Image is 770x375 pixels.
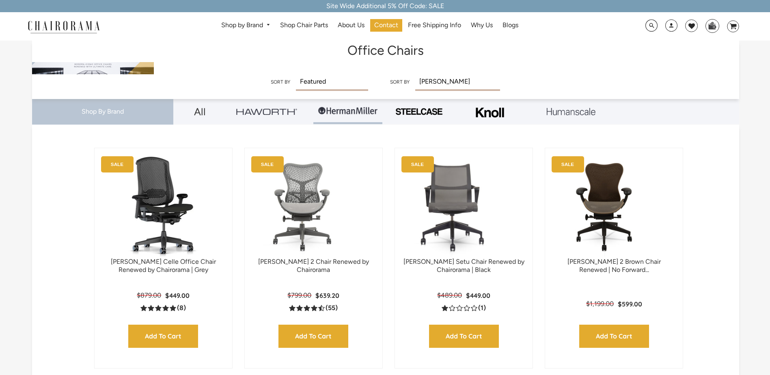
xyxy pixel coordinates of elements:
a: Blogs [498,19,522,32]
text: SALE [561,162,574,167]
a: Free Shipping Info [404,19,465,32]
input: Add to Cart [128,325,198,348]
a: [PERSON_NAME] 2 Brown Chair Renewed | No Forward... [567,258,661,274]
a: Herman Miller Setu Chair Renewed by Chairorama | Black - chairorama Herman Miller Setu Chair Rene... [403,156,524,258]
span: $449.00 [466,291,490,300]
text: SALE [261,162,274,167]
h1: Office Chairs [40,41,731,58]
img: Group-1.png [317,99,378,123]
img: Herman Miller Mirra 2 Chair Renewed by Chairorama - chairorama [253,156,354,258]
nav: DesktopNavigation [139,19,601,34]
span: $879.00 [137,291,161,299]
a: About Us [334,19,369,32]
a: Shop Chair Parts [276,19,332,32]
img: WhatsApp_Image_2024-07-12_at_16.23.01.webp [706,19,718,32]
a: Herman Miller Celle Office Chair Renewed by Chairorama | Grey - chairorama Herman Miller Celle Of... [103,156,224,258]
span: Free Shipping Info [408,21,461,30]
a: [PERSON_NAME] 2 Chair Renewed by Chairorama [258,258,369,274]
span: (8) [177,304,186,312]
span: About Us [338,21,365,30]
input: Add to Cart [278,325,348,348]
div: Shop By Brand [32,99,173,125]
span: (1) [478,304,486,312]
span: Contact [374,21,398,30]
a: Herman Miller Mirra 2 Chair Renewed by Chairorama - chairorama Herman Miller Mirra 2 Chair Renewe... [253,156,374,258]
label: Sort by [390,79,410,85]
span: $449.00 [165,291,190,300]
span: $639.20 [315,291,339,300]
span: $489.00 [437,291,462,299]
text: SALE [411,162,424,167]
img: Layer_1_1.png [547,108,595,115]
a: 1.0 rating (1 votes) [442,304,486,312]
img: Herman Miller Mirra 2 Brown Chair Renewed | No Forward Tilt | - chairorama [553,156,655,258]
a: All [179,99,220,124]
a: Contact [370,19,402,32]
a: Shop by Brand [217,19,274,32]
a: Why Us [467,19,497,32]
a: [PERSON_NAME] Celle Office Chair Renewed by Chairorama | Grey [111,258,216,274]
input: Add to Cart [579,325,649,348]
span: Why Us [471,21,493,30]
a: [PERSON_NAME] Setu Chair Renewed by Chairorama | Black [403,258,524,274]
img: PHOTO-2024-07-09-00-53-10-removebg-preview.png [395,107,443,116]
span: (55) [326,304,338,312]
input: Add to Cart [429,325,499,348]
img: chairorama [23,19,104,34]
span: $799.00 [287,291,311,299]
img: Herman Miller Setu Chair Renewed by Chairorama | Black - chairorama [403,156,505,258]
span: Blogs [503,21,518,30]
img: Herman Miller Celle Office Chair Renewed by Chairorama | Grey - chairorama [103,156,224,258]
a: Herman Miller Mirra 2 Brown Chair Renewed | No Forward Tilt | - chairorama Herman Miller Mirra 2 ... [553,156,675,258]
span: $1,199.00 [586,300,614,308]
label: Sort by [271,79,290,85]
span: Shop Chair Parts [280,21,328,30]
img: Frame_4.png [474,102,506,123]
span: $599.00 [618,300,642,308]
text: SALE [110,162,123,167]
a: 4.5 rating (55 votes) [289,304,338,312]
img: Group_4be16a4b-c81a-4a6e-a540-764d0a8faf6e.png [236,108,297,114]
a: 5.0 rating (8 votes) [140,304,186,312]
